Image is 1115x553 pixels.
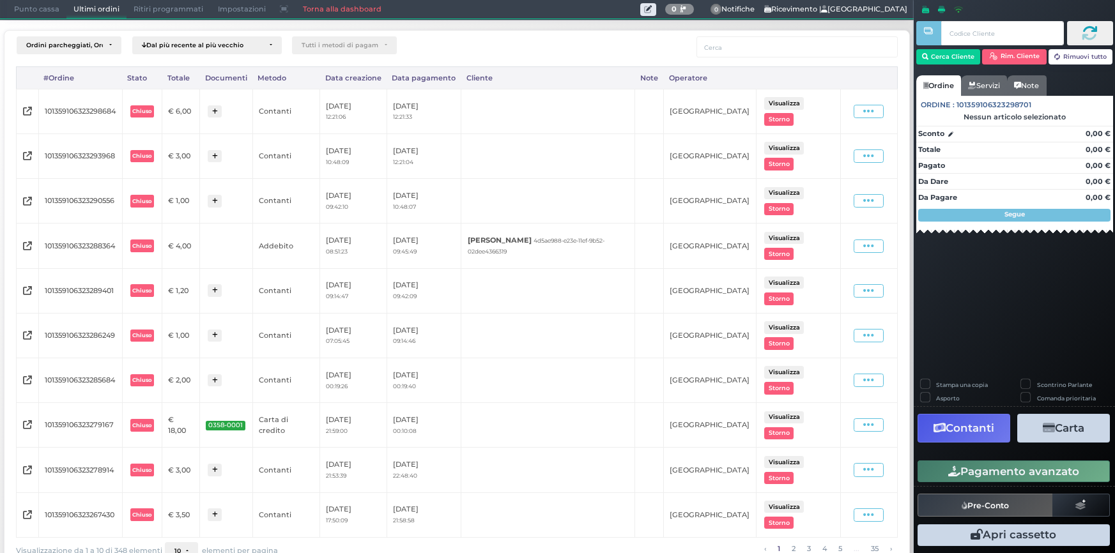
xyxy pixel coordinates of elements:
td: [DATE] [387,313,461,358]
small: 00:10:08 [393,427,417,434]
small: 22:48:40 [393,472,417,479]
span: Impostazioni [211,1,273,19]
input: Codice Cliente [941,21,1063,45]
button: Pre-Conto [918,494,1053,517]
td: [GEOGRAPHIC_DATA] [663,223,756,268]
td: 101359106323285684 [38,358,122,403]
label: Comanda prioritaria [1037,394,1096,402]
td: Carta di credito [252,403,319,448]
td: Contanti [252,134,319,179]
small: 00:19:26 [326,383,348,390]
small: 10:48:09 [326,158,349,165]
button: Storno [764,382,794,394]
span: Punto cassa [7,1,66,19]
td: [DATE] [319,134,387,179]
td: [DATE] [319,179,387,223]
td: € 2,00 [162,358,199,403]
small: 10:48:07 [393,203,416,210]
div: Note [634,67,663,89]
div: Totale [162,67,199,89]
div: Ordini parcheggiati, Ordini aperti, Ordini chiusi [26,42,103,49]
button: Tutti i metodi di pagamento [292,36,397,54]
strong: 0,00 € [1086,145,1111,154]
td: € 6,00 [162,89,199,133]
td: [DATE] [319,268,387,313]
label: Asporto [936,394,960,402]
td: [DATE] [319,492,387,537]
td: [DATE] [387,448,461,492]
small: 21:59:00 [326,427,348,434]
td: € 4,00 [162,223,199,268]
td: [DATE] [319,448,387,492]
b: Chiuso [132,108,151,114]
span: Ultimi ordini [66,1,127,19]
button: Visualizza [764,501,804,513]
b: Chiuso [132,511,151,518]
small: 09:45:49 [393,248,417,255]
span: Ordine : [921,100,955,110]
div: Data creazione [319,67,387,89]
small: 4d5ae988-e23e-11ef-9b52-02dee4366319 [468,237,604,255]
td: 101359106323279167 [38,403,122,448]
td: € 3,50 [162,492,199,537]
strong: Sconto [918,128,944,139]
b: 0 [672,4,677,13]
td: 101359106323298684 [38,89,122,133]
b: Chiuso [132,377,151,383]
td: [DATE] [387,403,461,448]
td: Contanti [252,89,319,133]
div: Cliente [461,67,635,89]
button: Visualizza [764,276,804,289]
button: Ordini parcheggiati, Ordini aperti, Ordini chiusi [17,36,121,54]
td: € 1,00 [162,179,199,223]
td: € 3,00 [162,448,199,492]
small: 12:21:06 [326,113,346,120]
div: Dal più recente al più vecchio [142,42,263,49]
td: 101359106323286249 [38,313,122,358]
td: [GEOGRAPHIC_DATA] [663,134,756,179]
td: [GEOGRAPHIC_DATA] [663,179,756,223]
b: Chiuso [132,332,151,338]
label: Stampa una copia [936,381,988,389]
div: Nessun articolo selezionato [916,112,1113,121]
td: Addebito [252,223,319,268]
td: [DATE] [387,268,461,313]
button: Visualizza [764,411,804,423]
td: [DATE] [387,358,461,403]
button: Rim. Cliente [982,49,1047,64]
strong: Pagato [918,161,945,170]
small: 09:42:10 [326,203,348,210]
button: Cerca Cliente [916,49,981,64]
button: Visualizza [764,97,804,109]
small: 09:14:46 [393,337,415,344]
button: Storno [764,203,794,215]
div: Metodo [252,67,319,89]
td: [DATE] [319,313,387,358]
td: 101359106323267430 [38,492,122,537]
td: [GEOGRAPHIC_DATA] [663,268,756,313]
b: Chiuso [132,422,151,428]
small: 00:19:40 [393,383,416,390]
div: Stato [122,67,162,89]
button: Visualizza [764,321,804,333]
td: [DATE] [387,492,461,537]
a: Note [1007,75,1046,96]
button: Visualizza [764,142,804,154]
button: Apri cassetto [918,524,1110,546]
span: 0 [711,4,722,15]
b: Chiuso [132,198,151,204]
span: Ritiri programmati [127,1,210,19]
td: [GEOGRAPHIC_DATA] [663,403,756,448]
div: Documenti [199,67,252,89]
small: 09:42:09 [393,292,417,299]
button: Visualizza [764,366,804,378]
td: Contanti [252,358,319,403]
button: Rimuovi tutto [1049,49,1113,64]
a: Torna alla dashboard [295,1,388,19]
td: [DATE] [319,89,387,133]
button: Storno [764,427,794,439]
td: [DATE] [319,358,387,403]
td: 101359106323290556 [38,179,122,223]
td: [DATE] [387,179,461,223]
td: [GEOGRAPHIC_DATA] [663,89,756,133]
